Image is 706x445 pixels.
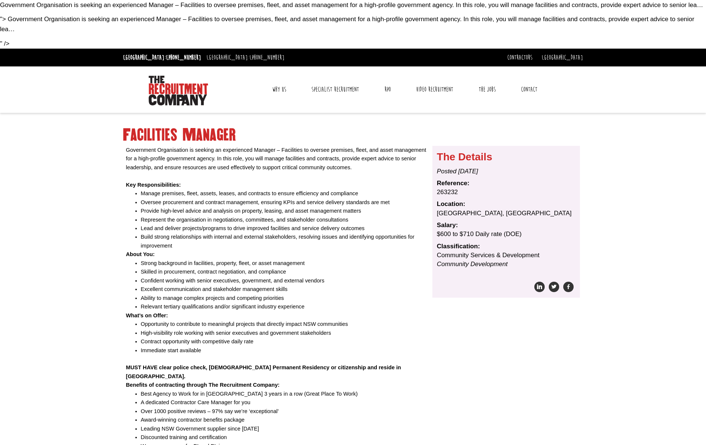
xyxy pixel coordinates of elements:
[126,182,181,188] b: Key Responsibilities:
[141,398,427,407] li: A dedicated Contractor Care Manager for you
[141,337,427,346] li: Contract opportunity with competitive daily rate
[141,233,427,250] li: Build strong relationships with internal and external stakeholders, resolving issues and identify...
[437,209,575,218] dd: [GEOGRAPHIC_DATA], [GEOGRAPHIC_DATA]
[141,294,427,302] li: Ability to manage complex projects and competing priorities
[121,52,203,63] li: [GEOGRAPHIC_DATA]:
[149,76,208,105] img: The Recruitment Company
[141,259,427,268] li: Strong background in facilities, property, fleet, or asset management
[437,251,575,269] dd: Community Services & Development
[437,188,575,197] dd: 263232
[166,53,201,62] a: [PHONE_NUMBER]
[141,224,427,233] li: Lead and deliver projects/programs to drive improved facilities and service delivery outcomes
[141,285,427,294] li: Excellent communication and stakeholder management skills
[126,382,280,388] b: Benefits of contracting through The Recruitment Company:
[141,433,427,442] li: Discounted training and certification
[141,207,427,215] li: Provide high-level advice and analysis on property, leasing, and asset management matters
[437,179,575,188] dt: Reference:
[437,151,575,163] h3: The Details
[141,277,427,285] li: Confident working with senior executives, government, and external vendors
[141,320,427,328] li: Opportunity to contribute to meaningful projects that directly impact NSW communities
[141,329,427,337] li: High-visibility role working with senior executives and government stakeholders
[141,216,427,224] li: Represent the organisation in negotiations, committees, and stakeholder consultations
[507,53,532,62] a: Contractors
[437,200,575,209] dt: Location:
[141,346,427,355] li: Immediate start available
[379,80,396,99] a: RPO
[126,146,427,172] p: Government Organisation is seeking an experienced Manager – Facilities to oversee premises, fleet...
[437,261,508,268] i: Community Development
[410,80,459,99] a: Video Recruitment
[437,230,575,239] dd: $600 to $710 Daily rate (DOE)
[267,80,292,99] a: Why Us
[126,313,168,318] b: What’s on Offer:
[515,80,543,99] a: Contact
[141,268,427,276] li: Skilled in procurement, contract negotiation, and compliance
[141,302,427,311] li: Relevant tertiary qualifications and/or significant industry experience
[141,390,427,398] li: Best Agency to Work for in [GEOGRAPHIC_DATA] 3 years in a row (Great Place To Work)
[126,251,155,257] b: About You:
[250,53,284,62] a: [PHONE_NUMBER]
[437,168,478,175] i: Posted [DATE]
[437,242,575,251] dt: Classification:
[141,189,427,198] li: Manage premises, fleet, assets, leases, and contracts to ensure efficiency and compliance
[473,80,501,99] a: The Jobs
[306,80,364,99] a: Specialist Recruitment
[141,425,427,433] li: Leading NSW Government supplier since [DATE]
[542,53,583,62] a: [GEOGRAPHIC_DATA]
[141,407,427,416] li: Over 1000 positive reviews – 97% say we’re ‘exceptional’
[437,221,575,230] dt: Salary:
[205,52,286,63] li: [GEOGRAPHIC_DATA]:
[126,364,401,379] b: MUST HAVE clear police check, [DEMOGRAPHIC_DATA] Permanent Residency or citizenship and reside in...
[123,128,583,142] h1: Facilities Manager
[141,416,427,424] li: Award-winning contractor benefits package
[141,198,427,207] li: Oversee procurement and contract management, ensuring KPIs and service delivery standards are met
